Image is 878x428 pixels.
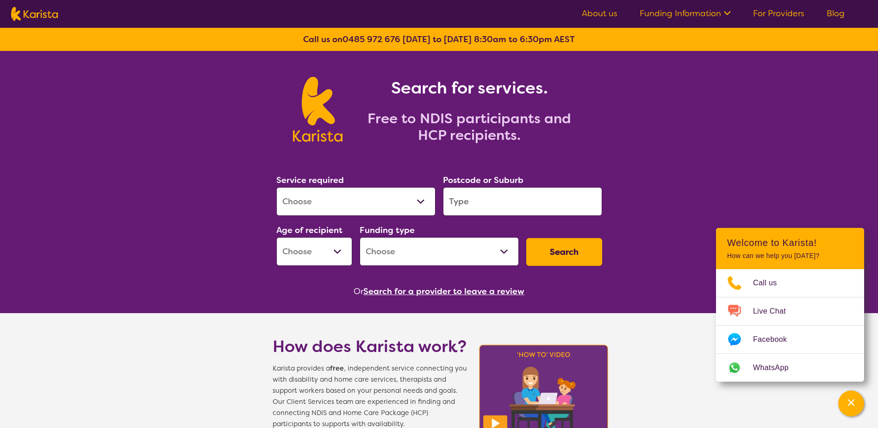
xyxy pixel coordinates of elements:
[838,390,864,416] button: Channel Menu
[330,364,344,373] b: free
[582,8,617,19] a: About us
[716,269,864,382] ul: Choose channel
[753,8,804,19] a: For Providers
[360,225,415,236] label: Funding type
[716,228,864,382] div: Channel Menu
[526,238,602,266] button: Search
[11,7,58,21] img: Karista logo
[276,175,344,186] label: Service required
[443,187,602,216] input: Type
[342,34,400,45] a: 0485 972 676
[753,276,788,290] span: Call us
[293,77,342,142] img: Karista logo
[354,284,363,298] span: Or
[443,175,523,186] label: Postcode or Suburb
[727,252,853,260] p: How can we help you [DATE]?
[640,8,731,19] a: Funding Information
[753,304,797,318] span: Live Chat
[363,284,524,298] button: Search for a provider to leave a review
[276,225,342,236] label: Age of recipient
[354,77,585,99] h1: Search for services.
[354,110,585,144] h2: Free to NDIS participants and HCP recipients.
[727,237,853,248] h2: Welcome to Karista!
[303,34,575,45] b: Call us on [DATE] to [DATE] 8:30am to 6:30pm AEST
[827,8,845,19] a: Blog
[716,354,864,382] a: Web link opens in a new tab.
[273,335,467,358] h1: How does Karista work?
[753,333,798,346] span: Facebook
[753,361,800,375] span: WhatsApp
